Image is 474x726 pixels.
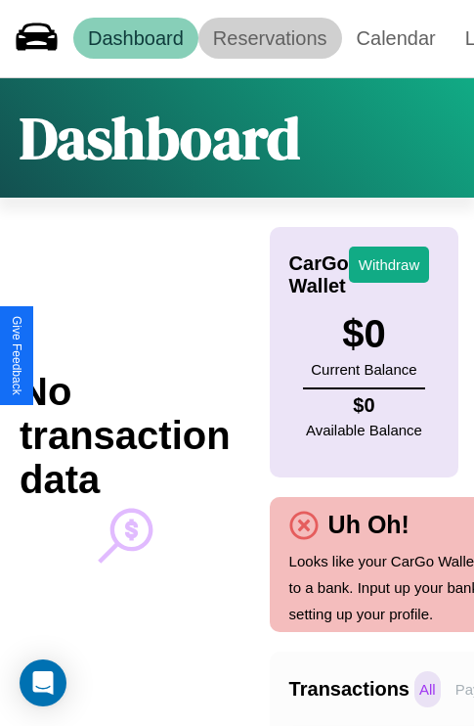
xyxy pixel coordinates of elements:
[198,18,342,59] a: Reservations
[349,247,430,283] button: Withdraw
[20,659,66,706] div: Open Intercom Messenger
[20,98,300,178] h1: Dashboard
[306,417,422,443] p: Available Balance
[289,678,409,701] h4: Transactions
[20,370,231,502] h2: No transaction data
[311,356,416,383] p: Current Balance
[319,511,419,539] h4: Uh Oh!
[342,18,451,59] a: Calendar
[289,252,349,297] h4: CarGo Wallet
[414,671,441,707] p: All
[10,316,23,395] div: Give Feedback
[311,312,416,356] h3: $ 0
[73,18,198,59] a: Dashboard
[306,394,422,417] h4: $ 0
